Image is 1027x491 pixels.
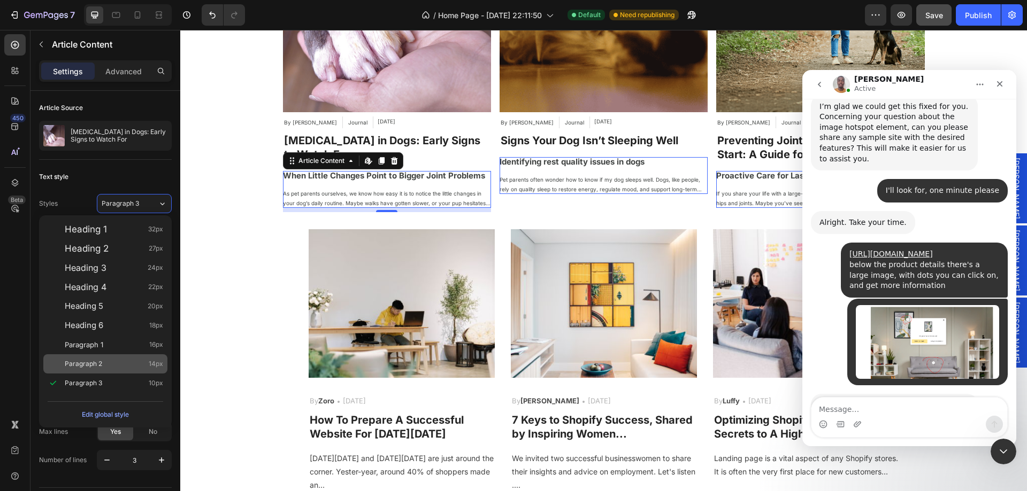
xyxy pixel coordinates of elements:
span: Heading 2 [65,243,109,254]
span: If you share your life with a large-breed dog, you’ve probably worried about their hips and joint... [536,160,744,205]
div: Article Content [116,126,166,136]
iframe: Intercom live chat [991,439,1016,464]
a: Preventing Joint Issues Before They Start: A Guide for Proactive Pet Parents [536,103,744,133]
span: 10px [149,378,163,388]
strong: [PERSON_NAME] [340,367,399,375]
div: Journal [600,87,622,98]
span: [PERSON_NAME] [831,272,841,333]
div: [DATE] [197,87,215,96]
button: Publish [956,4,1001,26]
span: 27px [149,243,163,254]
p: Advanced [105,66,142,77]
p: Landing page is a vital aspect of any Shopify stores. It is often the very first place for new cu... [534,422,718,448]
p: We invited two successful businesswomen to share their insights and advice on employment. Let's l... [332,422,516,462]
div: Text style [39,172,68,182]
p: Article Content [52,38,167,51]
iframe: Intercom live chat [802,70,1016,446]
p: Settings [53,66,83,77]
img: Alt Image [533,199,719,348]
span: 16px [149,339,163,350]
button: Gif picker [34,350,42,358]
button: Paragraph 3 [97,194,172,213]
div: Thank you for sharing that. Kindly allow me a moment to take a look at it. [9,324,175,357]
img: Alt Image [128,199,315,348]
button: 7 [4,4,80,26]
span: Need republishing [620,10,675,20]
span: Heading 3 [65,262,106,273]
span: / [433,10,436,21]
div: [DATE] [414,87,432,96]
p: By [129,366,154,377]
button: Save [916,4,952,26]
p: By [332,366,399,377]
span: 32px [148,224,163,235]
div: Journal [384,87,405,98]
span: 14px [149,358,163,369]
p: [DATE] [568,366,591,377]
div: [DATE] [631,87,648,96]
div: Styles [39,199,58,208]
span: Proactive Care for Lasting Mobility [536,141,672,151]
span: 24px [148,262,163,273]
span: Heading 4 [65,282,106,292]
p: [DATE] [163,366,186,377]
div: Publish [965,10,992,21]
span: [PERSON_NAME] [831,200,841,261]
p: 7 [70,9,75,21]
span: Paragraph 2 [65,358,102,369]
p: [MEDICAL_DATA] in Dogs: Early Signs to Watch For [71,128,167,143]
button: Upload attachment [51,350,59,358]
div: Beta [8,196,26,204]
a: [MEDICAL_DATA] in Dogs: Early Signs to Watch For [103,103,311,133]
div: By [PERSON_NAME] [103,87,158,98]
span: Heading 1 [65,224,107,235]
span: Save [925,11,943,20]
p: How To Prepare A Successful Website For [DATE][DATE] [129,383,313,411]
button: Carousel Next Arrow [726,328,743,345]
iframe: Design area [180,30,1027,491]
div: Number of lines [39,455,87,465]
strong: Zoro [138,367,154,375]
span: [PERSON_NAME] [831,128,841,189]
span: Heading 5 [65,301,103,311]
span: 18px [149,320,163,331]
div: Max lines [39,427,68,437]
p: [DATE][DATE] and [DATE][DATE] are just around the corner. Yester-year, around 40% of shoppers mad... [129,422,313,462]
img: Alt Image [331,199,517,348]
div: Undo/Redo [202,4,245,26]
h3: 7 Keys to Shopify Success, Shared by Inspiring Women... [331,382,517,412]
a: Signs Your Dog Isn’t Sleeping Well [319,103,527,119]
span: No [149,427,157,437]
button: Edit global style [48,406,163,423]
span: Heading 6 [65,320,103,331]
span: Pet parents often wonder how to know if my dog sleeps well. Dogs, like people, rely on quality sl... [319,146,522,191]
div: Journal [167,87,188,98]
span: Identifying rest quality issues in dogs [319,127,464,137]
span: 22px [148,282,163,292]
div: Brian says… [9,324,205,381]
span: Default [578,10,601,20]
p: As pet parents ourselves, we know how easy it is to notice the little changes in your dog’s daily... [103,159,311,178]
div: Edit global style [82,408,129,421]
span: Paragraph 3 [65,378,102,388]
